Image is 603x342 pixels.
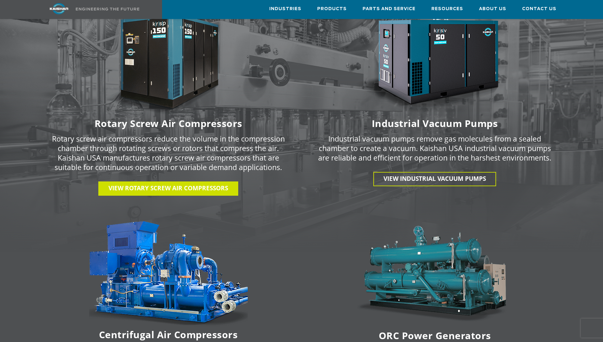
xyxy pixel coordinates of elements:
span: Industries [269,5,301,13]
a: Products [317,0,347,17]
img: Engineering the future [76,8,139,10]
a: Resources [431,0,463,17]
h6: Industrial Vacuum Pumps [305,119,564,128]
img: krsv50 [356,10,514,116]
a: View INDUSTRIAL VACUUM PUMPS [373,172,496,186]
a: View Rotary Screw Air Compressors [98,181,238,196]
span: Contact Us [522,5,556,13]
h6: Centrifugal Air Compressors [39,331,298,339]
a: Contact Us [522,0,556,17]
p: Industrial vacuum pumps remove gas molecules from a sealed chamber to create a vacuum. Kaishan US... [318,134,552,162]
span: About Us [479,5,506,13]
span: Products [317,5,347,13]
a: Industries [269,0,301,17]
h6: ORC Power Generators [305,332,564,340]
img: machine [356,222,514,328]
a: About Us [479,0,506,17]
img: machine [89,221,248,327]
span: View Rotary Screw Air Compressors [108,184,228,192]
span: View INDUSTRIAL VACUUM PUMPS [383,174,486,183]
img: krsp150 [89,10,248,116]
img: kaishan logo [35,3,83,14]
h6: Rotary Screw Air Compressors [39,119,298,128]
a: Parts and Service [363,0,416,17]
span: Parts and Service [363,5,416,13]
span: Resources [431,5,463,13]
p: Rotary screw air compressors reduce the volume in the compression chamber through rotating screws... [52,134,285,172]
